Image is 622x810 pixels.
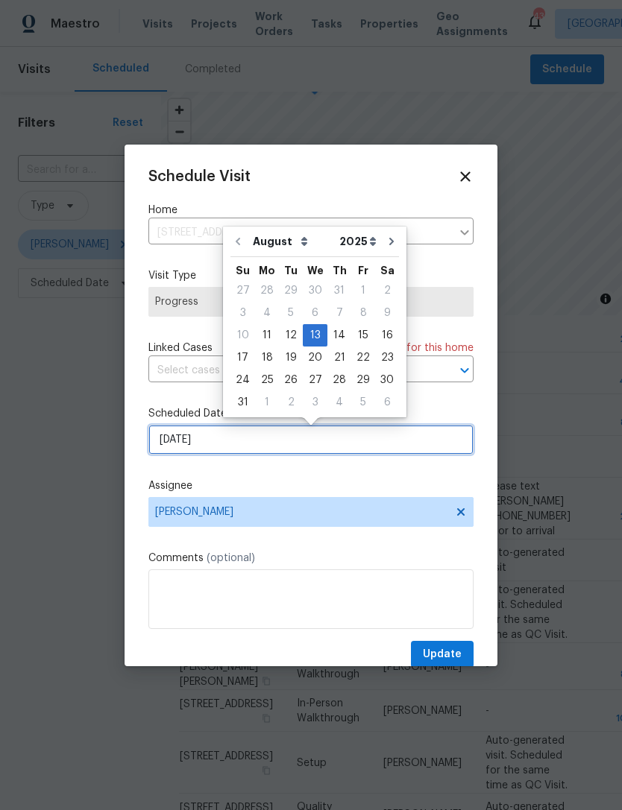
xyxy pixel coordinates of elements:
[155,294,467,309] span: Progress
[327,347,351,369] div: Thu Aug 21 2025
[303,325,327,346] div: 13
[375,369,399,391] div: Sat Aug 30 2025
[148,478,474,493] label: Assignee
[230,302,255,324] div: Sun Aug 03 2025
[230,392,255,413] div: 31
[279,324,303,347] div: Tue Aug 12 2025
[230,324,255,347] div: Sun Aug 10 2025
[327,392,351,413] div: 4
[279,391,303,414] div: Tue Sep 02 2025
[380,227,403,256] button: Go to next month
[358,265,368,276] abbr: Friday
[457,168,474,185] span: Close
[375,347,399,369] div: Sat Aug 23 2025
[351,347,375,369] div: Fri Aug 22 2025
[351,302,375,324] div: Fri Aug 08 2025
[327,302,351,324] div: Thu Aug 07 2025
[255,303,279,323] div: 4
[333,265,347,276] abbr: Thursday
[255,324,279,347] div: Mon Aug 11 2025
[327,370,351,390] div: 28
[327,324,351,347] div: Thu Aug 14 2025
[227,227,249,256] button: Go to previous month
[351,280,375,301] div: 1
[230,347,255,369] div: Sun Aug 17 2025
[303,324,327,347] div: Wed Aug 13 2025
[279,279,303,302] div: Tue Jul 29 2025
[303,347,327,369] div: Wed Aug 20 2025
[375,392,399,413] div: 6
[255,347,279,369] div: Mon Aug 18 2025
[230,391,255,414] div: Sun Aug 31 2025
[279,369,303,391] div: Tue Aug 26 2025
[327,347,351,368] div: 21
[351,370,375,390] div: 29
[336,230,380,253] select: Year
[303,392,327,413] div: 3
[380,265,395,276] abbr: Saturday
[230,303,255,323] div: 3
[307,265,324,276] abbr: Wednesday
[148,221,451,244] input: Enter in an address
[351,279,375,302] div: Fri Aug 01 2025
[207,553,255,563] span: (optional)
[303,370,327,390] div: 27
[454,360,475,381] button: Open
[255,369,279,391] div: Mon Aug 25 2025
[279,347,303,369] div: Tue Aug 19 2025
[230,279,255,302] div: Sun Jul 27 2025
[351,325,375,346] div: 15
[230,347,255,368] div: 17
[255,325,279,346] div: 11
[259,265,275,276] abbr: Monday
[230,370,255,390] div: 24
[230,325,255,346] div: 10
[279,325,303,346] div: 12
[255,280,279,301] div: 28
[236,265,250,276] abbr: Sunday
[351,392,375,413] div: 5
[279,370,303,390] div: 26
[303,279,327,302] div: Wed Jul 30 2025
[148,268,474,283] label: Visit Type
[148,203,474,218] label: Home
[375,280,399,301] div: 2
[327,325,351,346] div: 14
[411,641,474,668] button: Update
[148,341,213,355] span: Linked Cases
[148,425,474,455] input: M/D/YYYY
[303,391,327,414] div: Wed Sep 03 2025
[351,324,375,347] div: Fri Aug 15 2025
[327,391,351,414] div: Thu Sep 04 2025
[351,369,375,391] div: Fri Aug 29 2025
[155,506,447,518] span: [PERSON_NAME]
[423,645,462,664] span: Update
[279,347,303,368] div: 19
[255,279,279,302] div: Mon Jul 28 2025
[303,303,327,323] div: 6
[375,325,399,346] div: 16
[375,302,399,324] div: Sat Aug 09 2025
[375,370,399,390] div: 30
[279,303,303,323] div: 5
[327,280,351,301] div: 31
[351,391,375,414] div: Fri Sep 05 2025
[351,303,375,323] div: 8
[375,324,399,347] div: Sat Aug 16 2025
[375,391,399,414] div: Sat Sep 06 2025
[255,391,279,414] div: Mon Sep 01 2025
[351,347,375,368] div: 22
[230,280,255,301] div: 27
[303,369,327,391] div: Wed Aug 27 2025
[284,265,298,276] abbr: Tuesday
[303,280,327,301] div: 30
[255,302,279,324] div: Mon Aug 04 2025
[327,279,351,302] div: Thu Jul 31 2025
[148,551,474,566] label: Comments
[279,392,303,413] div: 2
[148,169,251,184] span: Schedule Visit
[230,369,255,391] div: Sun Aug 24 2025
[327,369,351,391] div: Thu Aug 28 2025
[148,359,432,382] input: Select cases
[303,302,327,324] div: Wed Aug 06 2025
